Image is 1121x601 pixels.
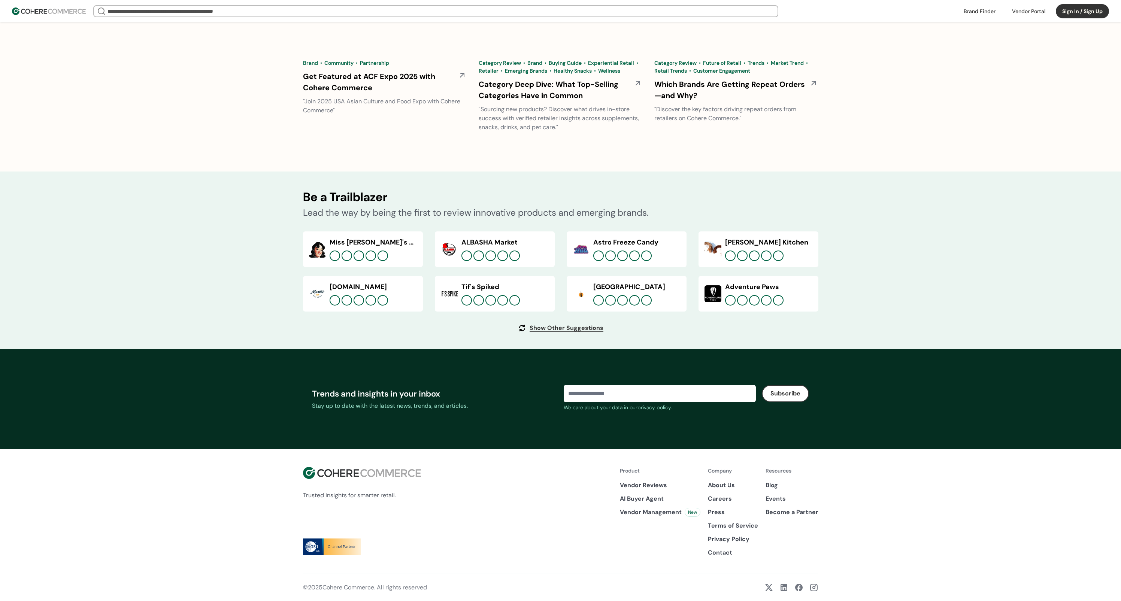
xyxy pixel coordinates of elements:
a: Become a Partner [766,508,818,517]
p: Trusted insights for smarter retail. [303,491,421,500]
p: Product [620,467,700,475]
div: [PERSON_NAME] Kitchen [725,237,812,248]
div: [DOMAIN_NAME] [330,282,417,292]
span: . [671,404,672,411]
p: Resources [766,467,818,475]
div: Miss [PERSON_NAME]'s Mix [330,237,417,248]
a: Show Other Suggestions [530,324,603,333]
a: AI Buyer Agent [620,494,700,503]
p: Privacy Policy [708,535,758,544]
div: Trends and insights in your inbox [312,388,558,400]
div: Astro Freeze Candy [593,237,681,248]
div: Adventure Paws [725,282,812,292]
p: © 2025 Cohere Commerce. All rights reserved [303,583,427,592]
p: Company [708,467,758,475]
div: Tif's Spiked [461,282,549,292]
div: [GEOGRAPHIC_DATA] [593,282,681,292]
p: Terms of Service [708,521,758,530]
div: ALBASHA Market [461,237,549,248]
a: Vendor ManagementNew [620,508,700,517]
a: About Us [708,481,758,490]
img: Cohere Logo [303,467,421,479]
a: Events [766,494,818,503]
a: Blog [766,481,818,490]
span: Vendor Management [620,508,682,517]
a: Contact [708,548,758,557]
button: Sign In / Sign Up [1056,4,1109,18]
a: Press [708,508,758,517]
a: Careers [708,494,758,503]
img: Cohere Logo [12,7,86,15]
span: We care about your data in our [564,404,637,411]
button: Subscribe [762,385,809,402]
div: Stay up to date with the latest news, trends, and articles. [312,401,558,410]
h2: Be a Trailblazer [303,188,818,206]
a: privacy policy [637,404,671,412]
div: Lead the way by being the first to review innovative products and emerging brands. [303,206,818,219]
a: Vendor Reviews [620,481,700,490]
div: New [685,508,700,517]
